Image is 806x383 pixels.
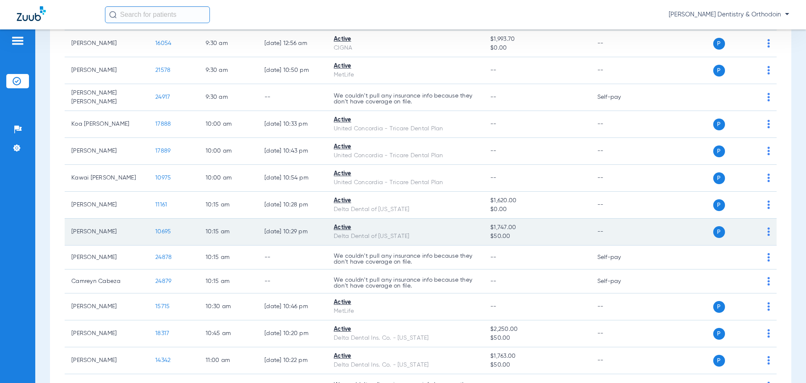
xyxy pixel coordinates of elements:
[767,66,770,74] img: group-dot-blue.svg
[155,121,171,127] span: 17888
[199,320,258,347] td: 10:45 AM
[199,293,258,320] td: 10:30 AM
[767,147,770,155] img: group-dot-blue.svg
[199,219,258,246] td: 10:15 AM
[490,352,584,361] span: $1,763.00
[155,94,170,100] span: 24917
[334,62,477,71] div: Active
[65,347,149,374] td: [PERSON_NAME]
[490,278,497,284] span: --
[199,165,258,192] td: 10:00 AM
[767,39,770,48] img: group-dot-blue.svg
[258,293,327,320] td: [DATE] 10:46 PM
[334,277,477,289] p: We couldn’t pull any insurance info because they don’t have coverage on file.
[199,192,258,219] td: 10:15 AM
[258,192,327,219] td: [DATE] 10:28 PM
[155,304,170,309] span: 15715
[767,329,770,338] img: group-dot-blue.svg
[713,119,725,130] span: P
[334,178,477,187] div: United Concordia - Tricare Dental Plan
[490,148,497,154] span: --
[199,30,258,57] td: 9:30 AM
[65,111,149,138] td: Koa [PERSON_NAME]
[65,138,149,165] td: [PERSON_NAME]
[490,35,584,44] span: $1,993.70
[591,165,647,192] td: --
[490,304,497,309] span: --
[109,11,117,18] img: Search Icon
[155,278,171,284] span: 24879
[713,226,725,238] span: P
[490,325,584,334] span: $2,250.00
[713,38,725,50] span: P
[65,219,149,246] td: [PERSON_NAME]
[713,199,725,211] span: P
[334,124,477,133] div: United Concordia - Tricare Dental Plan
[17,6,46,21] img: Zuub Logo
[334,325,477,334] div: Active
[334,71,477,79] div: MetLife
[334,361,477,370] div: Delta Dental Ins. Co. - [US_STATE]
[334,352,477,361] div: Active
[767,174,770,182] img: group-dot-blue.svg
[199,138,258,165] td: 10:00 AM
[490,94,497,100] span: --
[591,192,647,219] td: --
[713,65,725,77] span: P
[65,84,149,111] td: [PERSON_NAME] [PERSON_NAME]
[65,192,149,219] td: [PERSON_NAME]
[334,196,477,205] div: Active
[199,57,258,84] td: 9:30 AM
[334,253,477,265] p: We couldn’t pull any insurance info because they don’t have coverage on file.
[258,30,327,57] td: [DATE] 12:56 AM
[490,196,584,205] span: $1,620.00
[591,246,647,269] td: Self-pay
[258,246,327,269] td: --
[258,347,327,374] td: [DATE] 10:22 PM
[591,293,647,320] td: --
[155,40,171,46] span: 16054
[490,175,497,181] span: --
[591,347,647,374] td: --
[334,143,477,151] div: Active
[334,232,477,241] div: Delta Dental of [US_STATE]
[713,172,725,184] span: P
[713,301,725,313] span: P
[65,30,149,57] td: [PERSON_NAME]
[199,347,258,374] td: 11:00 AM
[591,219,647,246] td: --
[334,334,477,343] div: Delta Dental Ins. Co. - [US_STATE]
[65,293,149,320] td: [PERSON_NAME]
[490,44,584,53] span: $0.00
[591,138,647,165] td: --
[258,57,327,84] td: [DATE] 10:50 PM
[155,229,171,235] span: 10695
[258,111,327,138] td: [DATE] 10:33 PM
[334,116,477,124] div: Active
[591,57,647,84] td: --
[334,298,477,307] div: Active
[258,219,327,246] td: [DATE] 10:29 PM
[199,111,258,138] td: 10:00 AM
[334,44,477,53] div: CIGNA
[490,232,584,241] span: $50.00
[155,330,169,336] span: 18317
[65,246,149,269] td: [PERSON_NAME]
[258,138,327,165] td: [DATE] 10:43 PM
[199,84,258,111] td: 9:30 AM
[490,334,584,343] span: $50.00
[767,277,770,285] img: group-dot-blue.svg
[258,269,327,293] td: --
[155,148,170,154] span: 17889
[334,307,477,316] div: MetLife
[258,84,327,111] td: --
[490,254,497,260] span: --
[334,35,477,44] div: Active
[258,320,327,347] td: [DATE] 10:20 PM
[713,355,725,367] span: P
[490,67,497,73] span: --
[591,84,647,111] td: Self-pay
[65,269,149,293] td: Camreyn Cabeza
[767,302,770,311] img: group-dot-blue.svg
[155,357,170,363] span: 14342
